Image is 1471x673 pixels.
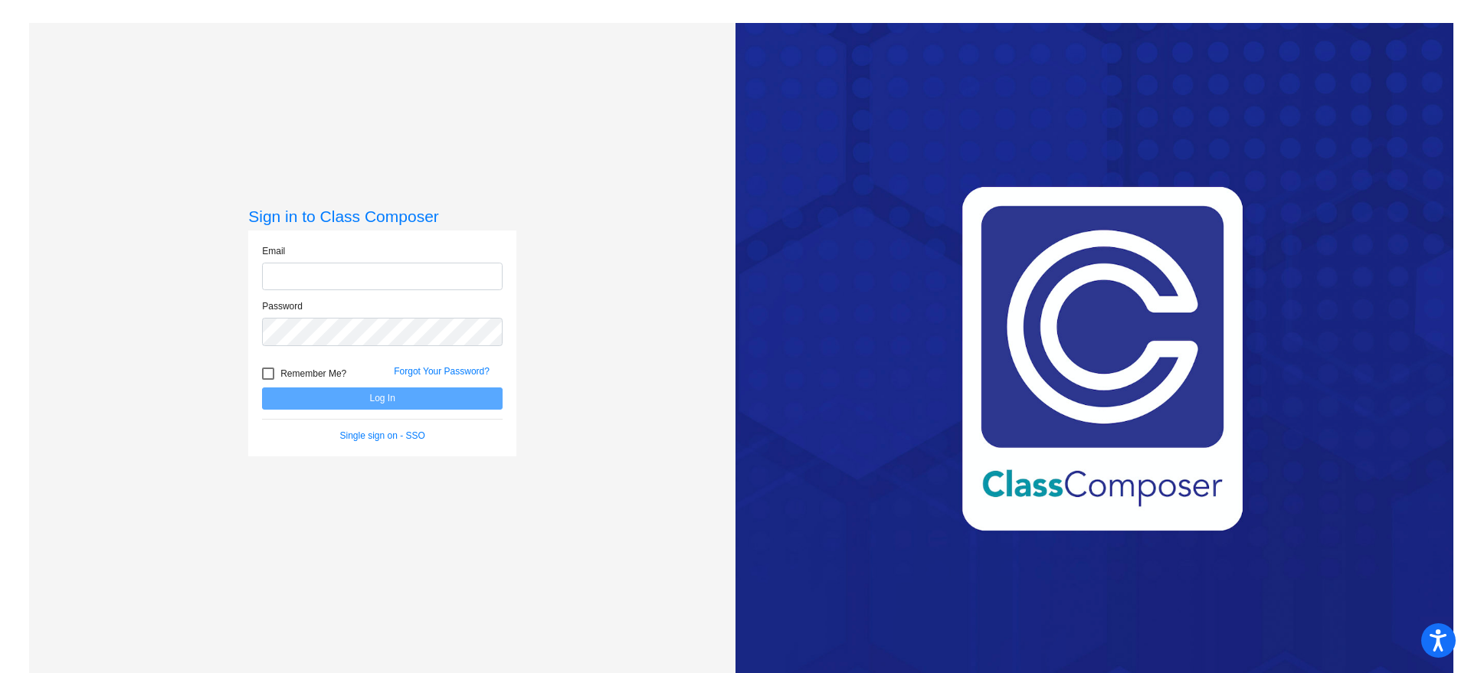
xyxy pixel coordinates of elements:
[262,244,285,258] label: Email
[394,366,490,377] a: Forgot Your Password?
[248,207,516,226] h3: Sign in to Class Composer
[280,364,346,383] span: Remember Me?
[262,299,303,313] label: Password
[340,430,425,441] a: Single sign on - SSO
[262,387,503,410] button: Log In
